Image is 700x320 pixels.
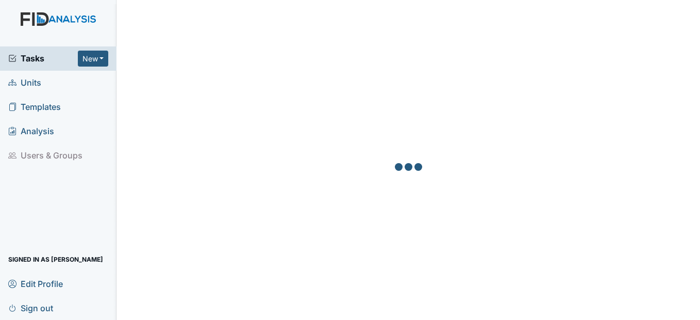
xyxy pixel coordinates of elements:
[8,52,78,65] a: Tasks
[8,276,63,292] span: Edit Profile
[8,300,53,316] span: Sign out
[78,51,109,67] button: New
[8,75,41,91] span: Units
[8,251,103,267] span: Signed in as [PERSON_NAME]
[8,99,61,115] span: Templates
[8,123,54,139] span: Analysis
